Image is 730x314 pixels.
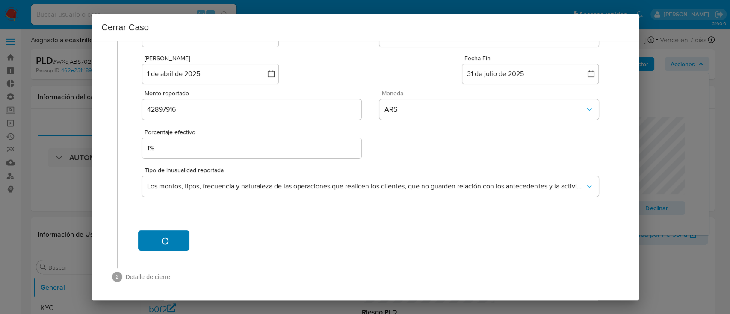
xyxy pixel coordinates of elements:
span: Detalle de cierre [126,273,618,281]
button: ARS [379,99,598,120]
button: Los montos, tipos, frecuencia y naturaleza de las operaciones que realicen los clientes, que no g... [142,176,598,197]
button: 31 de julio de 2025 [462,64,599,84]
span: ARS [384,105,585,114]
div: Fecha Fin [462,55,599,62]
span: Tipo de inusualidad reportada [145,167,601,173]
span: Monto reportado [145,90,364,97]
div: [PERSON_NAME] [142,55,279,62]
span: Moneda [382,90,601,96]
text: 2 [115,274,118,280]
h2: Cerrar Caso [102,21,629,34]
span: Los montos, tipos, frecuencia y naturaleza de las operaciones que realicen los clientes, que no g... [147,182,585,191]
span: Porcentaje efectivo [145,129,364,135]
button: 1 de abril de 2025 [142,64,279,84]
